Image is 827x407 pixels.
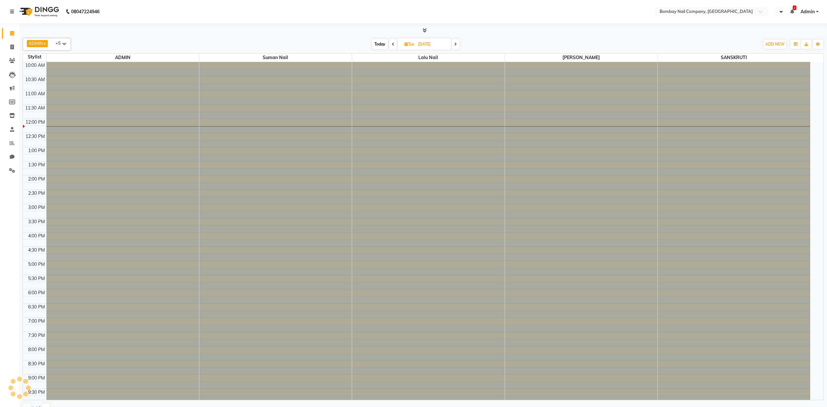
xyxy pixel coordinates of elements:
b: 08047224946 [71,3,99,21]
span: Admin [801,8,815,15]
div: 5:30 PM [27,275,46,282]
div: 9:00 PM [27,375,46,381]
a: 2 [790,9,794,15]
div: 9:30 PM [27,389,46,396]
span: ADD NEW [765,42,784,47]
span: ADMIN [47,54,199,62]
div: 12:30 PM [24,133,46,140]
div: 10:30 AM [24,76,46,83]
span: ADMIN [29,41,43,46]
div: 4:30 PM [27,247,46,254]
span: [PERSON_NAME] [505,54,657,62]
div: 11:30 AM [24,105,46,111]
div: 3:00 PM [27,204,46,211]
span: 2 [793,5,796,10]
div: 10:00 AM [24,62,46,69]
input: 2025-10-07 [416,39,448,49]
div: 1:00 PM [27,147,46,154]
div: 4:00 PM [27,233,46,239]
div: 1:30 PM [27,162,46,168]
div: 7:00 PM [27,318,46,325]
div: 2:00 PM [27,176,46,183]
div: 12:00 PM [24,119,46,126]
div: Stylist [23,54,46,60]
span: Suman Nail [199,54,352,62]
div: 11:00 AM [24,90,46,97]
div: 3:30 PM [27,218,46,225]
span: SANSKRUTI [658,54,811,62]
div: 2:30 PM [27,190,46,197]
div: 7:30 PM [27,332,46,339]
span: Tue [403,42,416,47]
a: x [43,41,46,46]
div: 8:00 PM [27,346,46,353]
button: ADD NEW [764,40,786,49]
span: +5 [56,40,66,46]
div: 6:30 PM [27,304,46,310]
span: Lalu Nail [352,54,505,62]
span: Today [372,39,388,49]
div: 6:00 PM [27,289,46,296]
div: 8:30 PM [27,360,46,367]
img: logo [16,3,61,21]
div: 5:00 PM [27,261,46,268]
